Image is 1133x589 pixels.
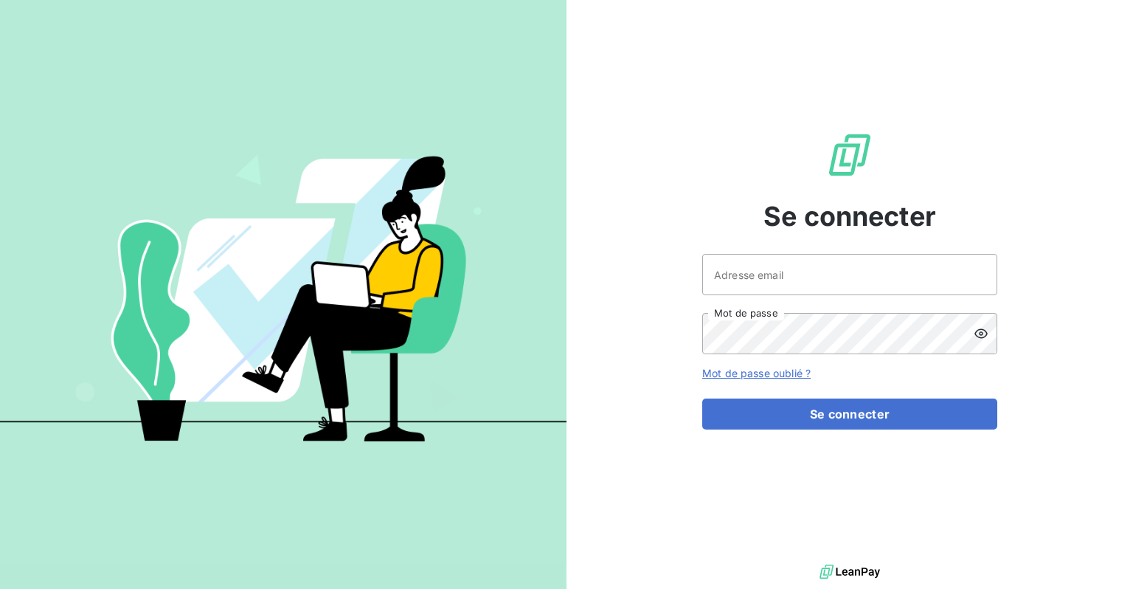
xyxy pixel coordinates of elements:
[826,131,873,179] img: Logo LeanPay
[702,399,997,430] button: Se connecter
[820,561,880,583] img: logo
[763,196,936,236] span: Se connecter
[702,254,997,295] input: placeholder
[702,367,811,379] a: Mot de passe oublié ?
